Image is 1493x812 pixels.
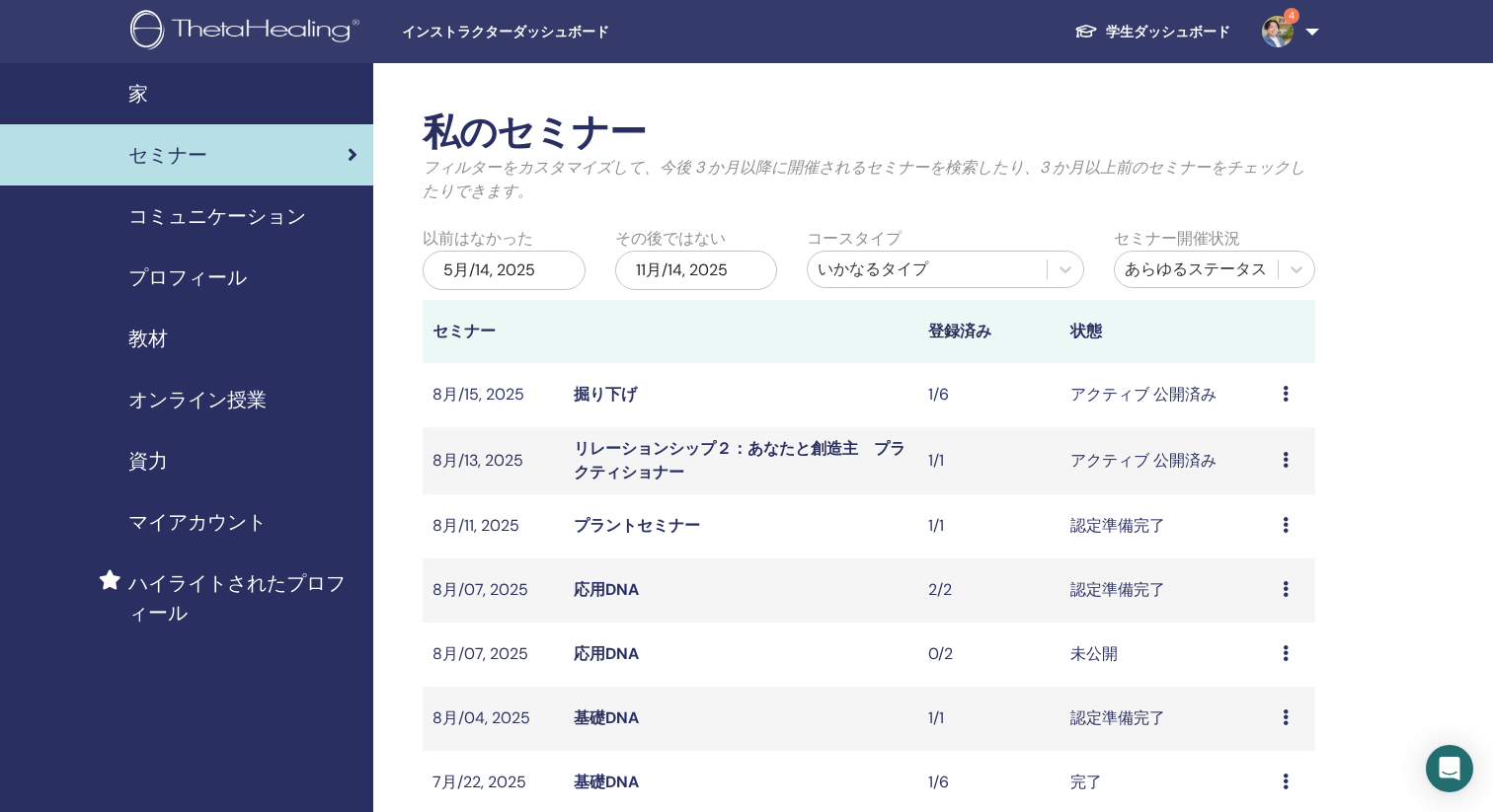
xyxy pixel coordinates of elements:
[1426,745,1473,792] div: Open Intercom Messenger
[1061,687,1273,751] td: 認定準備完了
[128,446,168,476] span: 資力
[574,515,700,536] a: プラントセミナー
[1061,494,1273,558] td: 認定準備完了
[615,227,726,251] label: その後ではない
[918,427,1060,494] td: 1/1
[128,201,306,231] span: コミュニケーション
[807,227,902,251] label: コースタイプ
[128,568,357,627] span: ハイライトされたプロフィール
[423,558,564,623] td: 8月/07, 2025
[1284,8,1299,24] span: 4
[128,140,207,170] span: セミナー
[128,79,148,109] span: 家
[1262,16,1294,47] img: default.jpg
[1074,23,1098,39] img: graduation-cap-white.svg
[423,111,1315,156] h2: 私のセミナー
[818,258,1037,281] div: いかなるタイプ
[574,579,639,600] a: 応用DNA
[402,22,698,42] span: インストラクターダッシュボード
[918,623,1060,687] td: 0/2
[128,324,168,353] span: 教材
[574,384,637,405] a: 掘り下げ
[1061,623,1273,687] td: 未公開
[1061,363,1273,427] td: アクティブ 公開済み
[574,643,639,664] a: 応用DNA
[1125,258,1268,281] div: あらゆるステータス
[1061,427,1273,494] td: アクティブ 公開済み
[1061,300,1273,363] th: 状態
[918,687,1060,751] td: 1/1
[1061,558,1273,623] td: 認定準備完了
[423,251,586,290] div: 5月/14, 2025
[423,494,564,558] td: 8月/11, 2025
[918,558,1060,623] td: 2/2
[615,251,778,290] div: 11月/14, 2025
[423,227,533,251] label: 以前はなかった
[574,438,905,482] a: リレーションシップ２：あなたと創造主 プラクティショナー
[128,262,247,292] span: プロフィール
[423,300,564,363] th: セミナー
[918,494,1060,558] td: 1/1
[128,507,267,537] span: マイアカウント
[1114,227,1240,251] label: セミナー開催状況
[128,385,267,414] span: オンライン授業
[918,363,1060,427] td: 1/6
[1059,14,1246,50] a: 学生ダッシュボード
[423,623,564,687] td: 8月/07, 2025
[423,363,564,427] td: 8月/15, 2025
[918,300,1060,363] th: 登録済み
[423,427,564,494] td: 8月/13, 2025
[130,10,366,54] img: logo.png
[423,156,1315,203] p: フィルターをカスタマイズして、今後 3 か月以降に開催されるセミナーを検索したり、3 か月以上前のセミナーをチェックしたりできます。
[574,707,639,728] a: 基礎DNA
[423,687,564,751] td: 8月/04, 2025
[574,772,639,792] a: 基礎DNA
